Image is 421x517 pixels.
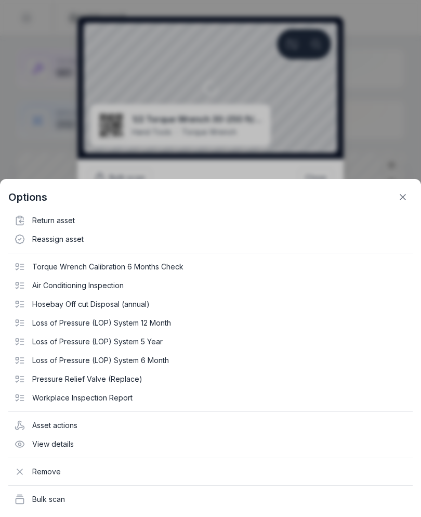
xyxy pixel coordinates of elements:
[8,416,413,435] div: Asset actions
[8,230,413,249] div: Reassign asset
[8,295,413,314] div: Hosebay Off cut Disposal (annual)
[8,389,413,407] div: Workplace Inspection Report
[8,490,413,509] div: Bulk scan
[8,276,413,295] div: Air Conditioning Inspection
[8,435,413,454] div: View details
[8,257,413,276] div: Torque Wrench Calibration 6 Months Check
[8,332,413,351] div: Loss of Pressure (LOP) System 5 Year
[8,351,413,370] div: Loss of Pressure (LOP) System 6 Month
[8,462,413,481] div: Remove
[8,314,413,332] div: Loss of Pressure (LOP) System 12 Month
[8,190,47,204] strong: Options
[8,211,413,230] div: Return asset
[8,370,413,389] div: Pressure Relief Valve (Replace)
